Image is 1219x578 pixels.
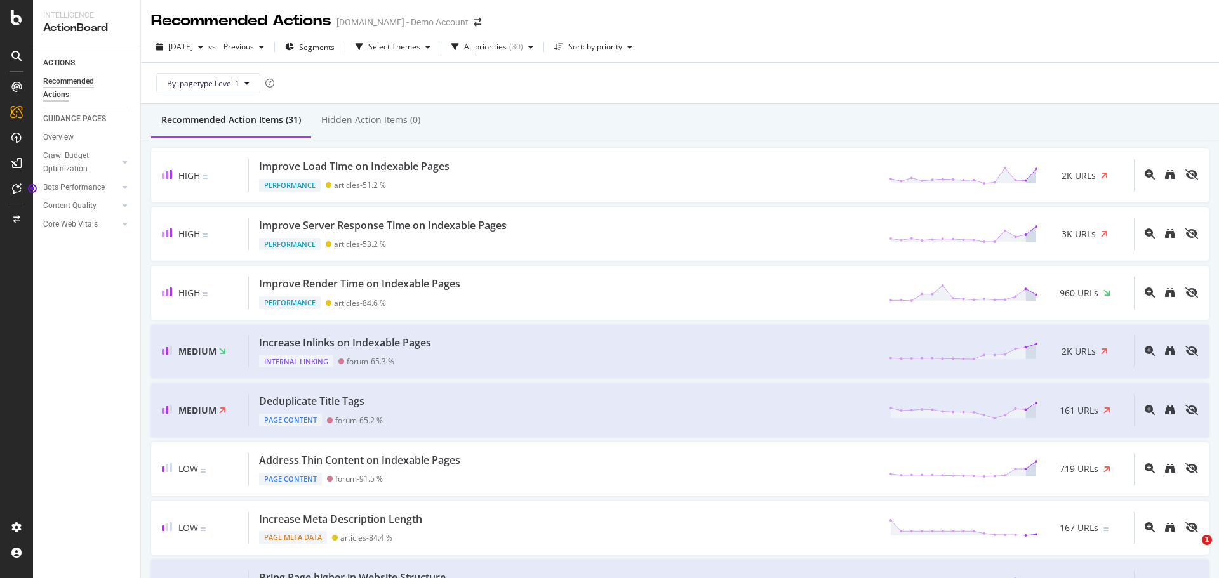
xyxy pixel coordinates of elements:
[259,296,321,309] div: Performance
[1165,405,1175,416] a: binoculars
[1060,463,1098,475] span: 719 URLs
[1062,169,1096,182] span: 2K URLs
[1145,522,1155,532] div: magnifying-glass-plus
[168,41,193,52] span: 2025 Sep. 15th
[178,169,200,181] span: High
[474,18,481,27] div: arrow-right-arrow-left
[350,37,436,57] button: Select Themes
[1145,169,1155,180] div: magnifying-glass-plus
[43,181,119,194] a: Bots Performance
[259,355,333,368] div: Internal Linking
[1165,346,1175,357] a: binoculars
[43,199,119,213] a: Content Quality
[259,414,322,426] div: Page Content
[178,287,200,299] span: High
[43,10,130,21] div: Intelligence
[1185,463,1198,473] div: eye-slash
[151,10,331,32] div: Recommended Actions
[368,43,420,51] div: Select Themes
[218,41,254,52] span: Previous
[334,298,386,308] div: articles - 84.6 %
[1165,346,1175,356] div: binoculars
[201,469,206,473] img: Equal
[1165,229,1175,240] a: binoculars
[259,394,364,409] div: Deduplicate Title Tags
[178,345,216,357] span: Medium
[1185,228,1198,239] div: eye-slash
[1165,228,1175,239] div: binoculars
[259,277,460,291] div: Improve Render Time on Indexable Pages
[1185,346,1198,356] div: eye-slash
[1145,346,1155,356] div: magnifying-glass-plus
[446,37,538,57] button: All priorities(30)
[340,533,392,542] div: articles - 84.4 %
[1165,523,1175,534] a: binoculars
[259,512,422,527] div: Increase Meta Description Length
[334,239,386,249] div: articles - 53.2 %
[1165,288,1175,299] a: binoculars
[43,199,97,213] div: Content Quality
[1165,463,1175,473] div: binoculars
[1145,228,1155,239] div: magnifying-glass-plus
[1202,535,1212,545] span: 1
[259,336,431,350] div: Increase Inlinks on Indexable Pages
[299,42,335,53] span: Segments
[1145,405,1155,415] div: magnifying-glass-plus
[178,463,198,475] span: Low
[161,114,301,126] div: Recommended Action Items (31)
[43,149,119,176] a: Crawl Budget Optimization
[1145,287,1155,298] div: magnifying-glass-plus
[347,357,394,366] div: forum - 65.3 %
[1145,463,1155,473] div: magnifying-glass-plus
[1060,522,1098,534] span: 167 URLs
[335,416,383,425] div: forum - 65.2 %
[43,181,105,194] div: Bots Performance
[203,292,208,296] img: Equal
[27,183,38,194] div: Tooltip anchor
[208,41,218,52] span: vs
[43,56,131,70] a: ACTIONS
[1062,345,1096,358] span: 2K URLs
[1062,228,1096,240] span: 3K URLs
[509,43,523,51] div: ( 30 )
[43,149,110,176] div: Crawl Budget Optimization
[1060,287,1098,299] span: 960 URLs
[43,75,119,102] div: Recommended Actions
[259,218,507,233] div: Improve Server Response Time on Indexable Pages
[43,75,131,102] a: Recommended Actions
[1165,522,1175,532] div: binoculars
[568,43,622,51] div: Sort: by priority
[1185,522,1198,532] div: eye-slash
[43,218,98,231] div: Core Web Vitals
[1185,169,1198,180] div: eye-slash
[178,404,216,416] span: Medium
[259,473,322,485] div: Page Content
[43,218,119,231] a: Core Web Vitals
[218,37,269,57] button: Previous
[43,112,106,126] div: GUIDANCE PAGES
[151,37,208,57] button: [DATE]
[1185,287,1198,298] div: eye-slash
[203,175,208,179] img: Equal
[259,453,460,468] div: Address Thin Content on Indexable Pages
[178,228,200,240] span: High
[549,37,637,57] button: Sort: by priority
[43,131,131,144] a: Overview
[43,21,130,36] div: ActionBoard
[203,233,208,237] img: Equal
[1165,170,1175,181] a: binoculars
[167,78,239,89] span: By: pagetype Level 1
[1165,405,1175,415] div: binoculars
[259,179,321,192] div: Performance
[321,114,420,126] div: Hidden Action Items (0)
[1060,404,1098,417] span: 161 URLs
[1176,535,1206,565] iframe: Intercom live chat
[178,522,198,534] span: Low
[43,56,75,70] div: ACTIONS
[1185,405,1198,415] div: eye-slash
[1165,287,1175,298] div: binoculars
[464,43,507,51] div: All priorities
[43,112,131,126] a: GUIDANCE PAGES
[1165,464,1175,475] a: binoculars
[280,37,340,57] button: Segments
